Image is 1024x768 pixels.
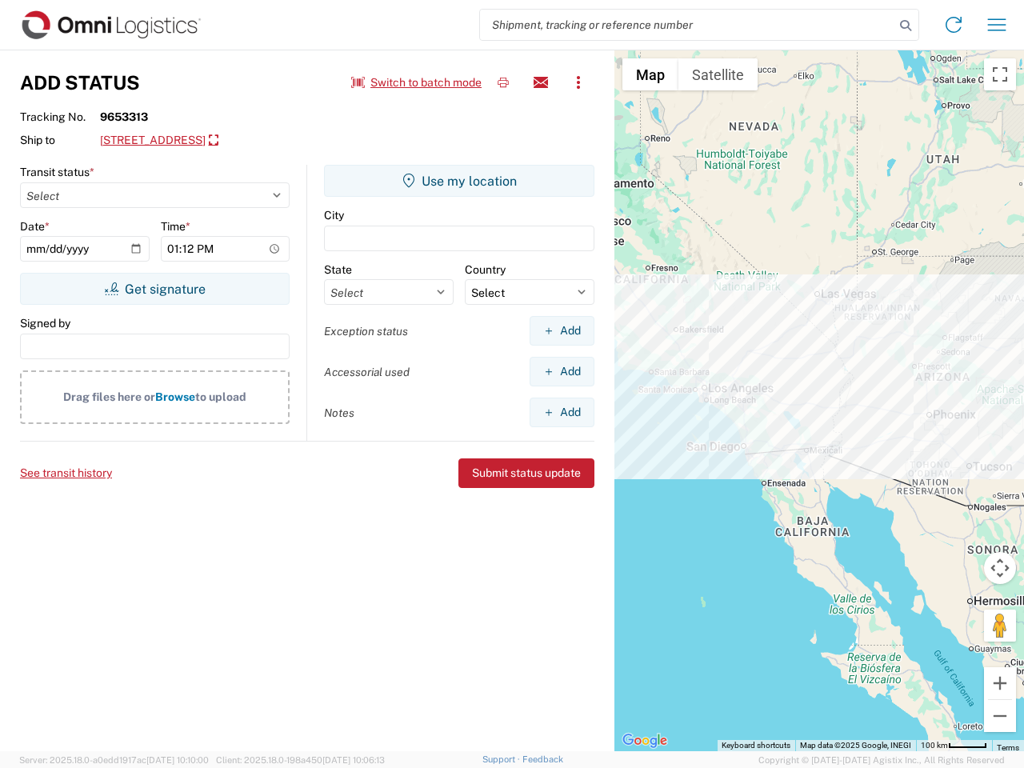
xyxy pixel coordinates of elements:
button: Switch to batch mode [351,70,482,96]
button: Submit status update [458,458,594,488]
button: Toggle fullscreen view [984,58,1016,90]
label: State [324,262,352,277]
a: Open this area in Google Maps (opens a new window) [618,730,671,751]
button: Add [530,357,594,386]
img: Google [618,730,671,751]
span: 100 km [921,741,948,750]
a: Support [482,754,522,764]
span: to upload [195,390,246,403]
button: Get signature [20,273,290,305]
button: Drag Pegman onto the map to open Street View [984,610,1016,642]
span: [DATE] 10:06:13 [322,755,385,765]
span: Map data ©2025 Google, INEGI [800,741,911,750]
label: Signed by [20,316,70,330]
label: Transit status [20,165,94,179]
h3: Add Status [20,71,140,94]
label: Accessorial used [324,365,410,379]
span: Tracking No. [20,110,100,124]
strong: 9653313 [100,110,148,124]
input: Shipment, tracking or reference number [480,10,894,40]
button: Zoom out [984,700,1016,732]
label: Country [465,262,506,277]
button: Use my location [324,165,594,197]
span: Server: 2025.18.0-a0edd1917ac [19,755,209,765]
label: Notes [324,406,354,420]
label: Time [161,219,190,234]
button: Map camera controls [984,552,1016,584]
button: Keyboard shortcuts [722,740,790,751]
button: See transit history [20,460,112,486]
span: Client: 2025.18.0-198a450 [216,755,385,765]
a: Feedback [522,754,563,764]
span: Browse [155,390,195,403]
span: Ship to [20,133,100,147]
a: Terms [997,743,1019,752]
button: Show street map [622,58,678,90]
button: Show satellite imagery [678,58,758,90]
label: Date [20,219,50,234]
span: Copyright © [DATE]-[DATE] Agistix Inc., All Rights Reserved [758,753,1005,767]
button: Add [530,316,594,346]
button: Zoom in [984,667,1016,699]
a: [STREET_ADDRESS] [100,127,218,154]
label: City [324,208,344,222]
button: Add [530,398,594,427]
button: Map Scale: 100 km per 45 pixels [916,740,992,751]
span: [DATE] 10:10:00 [146,755,209,765]
label: Exception status [324,324,408,338]
span: Drag files here or [63,390,155,403]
